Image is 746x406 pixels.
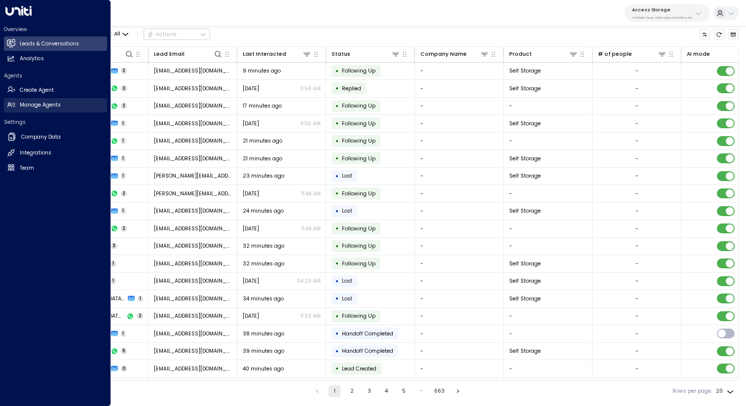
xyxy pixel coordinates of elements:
td: - [415,150,504,167]
h2: Leads & Conversations [20,40,79,48]
span: Self Storage [509,207,541,215]
span: 2 [121,225,127,232]
span: 24 minutes ago [243,207,284,215]
span: Following Up [342,120,375,127]
span: All [114,31,120,37]
span: hermomleul@yahoo.com [154,347,232,355]
span: 23 minutes ago [243,172,284,180]
td: - [415,343,504,360]
span: 9 minutes ago [243,67,281,74]
button: Go to next page [452,385,464,397]
span: 2 [121,190,127,197]
button: Go to page 4 [380,385,392,397]
td: - [415,185,504,202]
td: - [415,203,504,220]
div: • [336,362,339,375]
div: • [336,205,339,218]
span: jescofie20@gmail.com [154,295,232,302]
span: Self Storage [509,260,541,267]
span: Following Up [342,102,375,110]
span: 38 minutes ago [243,330,284,337]
span: rprasol@yahoo.co.uk [154,102,232,110]
div: - [635,330,638,337]
p: 11:33 AM [300,312,321,320]
span: Chris@ntlb.co.uk [154,190,232,197]
div: Company Name [420,50,467,59]
span: Following Up [342,260,375,267]
div: • [336,345,339,358]
p: 17248963-7bae-4f68-a6e0-04e589c1c15e [632,16,692,20]
a: Team [4,161,107,175]
p: 11:44 AM [301,225,321,232]
div: • [336,240,339,253]
span: Yesterday [243,312,259,320]
div: Company Name [420,49,489,59]
span: Lost [342,277,352,285]
span: Following Up [342,190,375,197]
span: 21 minutes ago [243,155,282,162]
h2: Agents [4,72,107,79]
div: - [635,295,638,302]
div: - [635,277,638,285]
div: • [336,135,339,148]
span: Handoff Completed [342,330,393,337]
p: 11:55 AM [300,120,321,127]
td: - [504,360,593,377]
span: 39 minutes ago [243,347,284,355]
span: Aug 24, 2025 [243,85,259,92]
button: Archived Leads [728,29,739,40]
div: • [336,292,339,305]
span: manoliulucian@yahoo.com [154,225,232,232]
span: 40 minutes ago [243,365,284,372]
td: - [415,80,504,97]
p: 11:44 AM [301,190,321,197]
span: justine@gmail.com [154,260,232,267]
span: 2 [121,103,127,109]
span: 1 [121,120,126,127]
div: - [635,225,638,232]
span: tomll@hotmail.co.uk [154,85,232,92]
div: - [635,137,638,145]
td: - [415,360,504,377]
span: Lost [342,295,352,302]
h2: Team [20,164,34,172]
div: - [635,312,638,320]
span: 1 [111,260,116,267]
div: - [635,242,638,250]
p: 04:29 AM [297,277,321,285]
a: Analytics [4,52,107,66]
td: - [504,185,593,202]
span: Following Up [342,225,375,232]
button: Go to page 663 [432,385,447,397]
a: Company Data [4,129,107,145]
span: Following Up [342,155,375,162]
h2: Settings [4,118,107,126]
h2: Manage Agents [20,101,61,109]
td: - [415,63,504,80]
div: - [635,120,638,127]
span: 5 [121,348,127,354]
div: • [336,222,339,235]
td: - [415,378,504,395]
div: • [336,117,339,130]
span: 1 [138,295,143,302]
h2: Create Agent [20,86,54,94]
span: 2 [137,313,143,319]
td: - [415,115,504,132]
span: rprasol@yahoo.co.uk [154,120,232,127]
h2: Analytics [20,55,44,63]
span: tomll@hotmail.co.uk [154,67,232,74]
h2: Integrations [20,149,51,157]
div: Last Interacted [243,49,312,59]
button: Go to page 3 [363,385,375,397]
div: Status [332,50,350,59]
span: 21 minutes ago [243,137,282,145]
span: hermomleul@yahoo.com [154,365,232,372]
span: Yesterday [243,190,259,197]
div: - [635,347,638,355]
a: Manage Agents [4,98,107,112]
div: • [336,82,339,95]
div: - [635,365,638,372]
span: justine@gmail.com [154,277,232,285]
div: … [415,385,427,397]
